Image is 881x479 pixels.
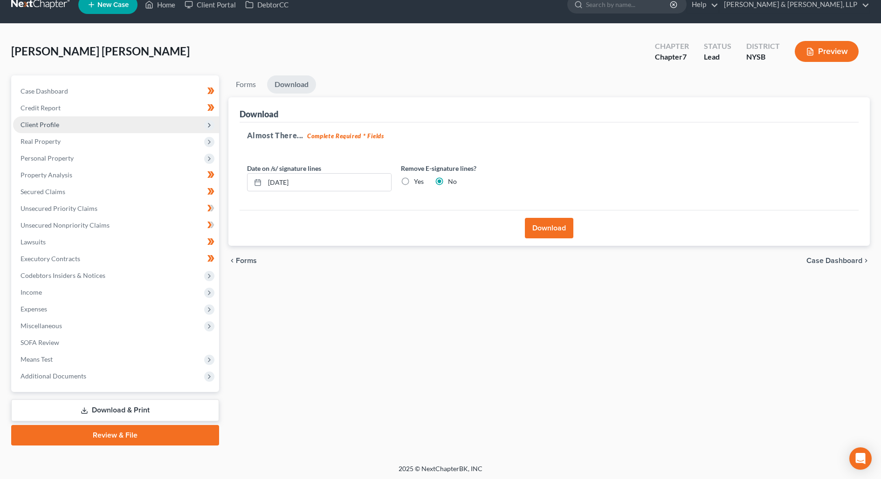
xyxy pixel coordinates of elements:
div: Chapter [655,41,689,52]
span: Additional Documents [21,372,86,380]
button: chevron_left Forms [228,257,269,264]
a: Unsecured Nonpriority Claims [13,217,219,234]
label: Remove E-signature lines? [401,163,545,173]
a: SOFA Review [13,334,219,351]
span: Secured Claims [21,188,65,196]
span: Expenses [21,305,47,313]
span: Personal Property [21,154,74,162]
span: Case Dashboard [21,87,68,95]
span: Unsecured Nonpriority Claims [21,221,110,229]
a: Lawsuits [13,234,219,250]
a: Download [267,75,316,94]
span: Property Analysis [21,171,72,179]
span: Unsecured Priority Claims [21,204,97,212]
h5: Almost There... [247,130,852,141]
a: Credit Report [13,100,219,116]
span: SOFA Review [21,338,59,346]
input: MM/DD/YYYY [265,174,391,191]
a: Case Dashboard chevron_right [806,257,870,264]
div: Chapter [655,52,689,62]
i: chevron_left [228,257,236,264]
span: Real Property [21,137,61,145]
a: Forms [228,75,263,94]
span: Means Test [21,355,53,363]
span: Codebtors Insiders & Notices [21,271,105,279]
a: Review & File [11,425,219,445]
button: Download [525,218,573,238]
button: Preview [795,41,859,62]
span: [PERSON_NAME] [PERSON_NAME] [11,44,190,58]
label: Yes [414,177,424,186]
a: Property Analysis [13,167,219,183]
a: Secured Claims [13,183,219,200]
div: Lead [704,52,731,62]
span: Lawsuits [21,238,46,246]
div: Download [240,108,278,120]
label: Date on /s/ signature lines [247,163,321,173]
span: Miscellaneous [21,322,62,330]
div: NYSB [746,52,780,62]
i: chevron_right [862,257,870,264]
label: No [448,177,457,186]
span: Client Profile [21,121,59,128]
span: Forms [236,257,257,264]
span: Income [21,288,42,296]
div: Status [704,41,731,52]
strong: Complete Required * Fields [307,132,384,140]
a: Case Dashboard [13,83,219,100]
span: Executory Contracts [21,255,80,263]
div: District [746,41,780,52]
span: New Case [97,1,129,8]
span: Credit Report [21,104,61,112]
div: Open Intercom Messenger [849,447,872,470]
a: Executory Contracts [13,250,219,267]
a: Unsecured Priority Claims [13,200,219,217]
a: Download & Print [11,399,219,421]
span: Case Dashboard [806,257,862,264]
span: 7 [682,52,687,61]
